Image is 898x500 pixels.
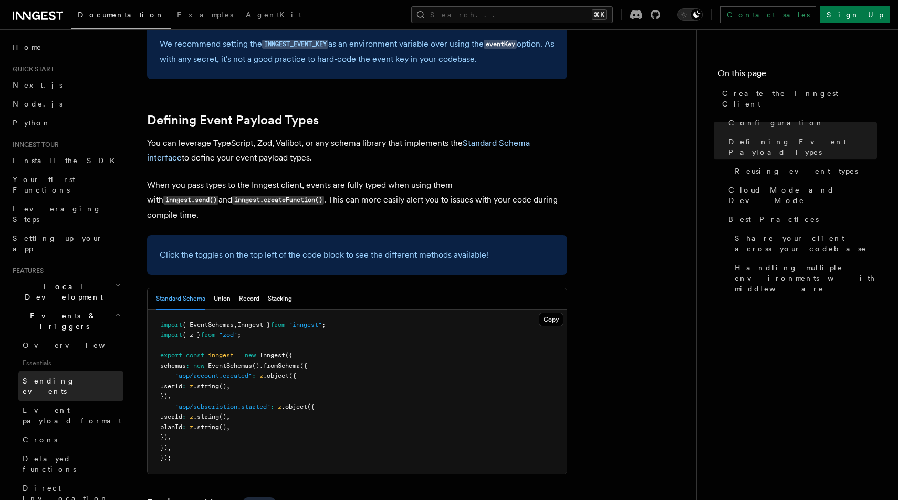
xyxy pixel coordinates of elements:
span: .string [193,423,219,431]
button: Local Development [8,277,123,306]
button: Standard Schema [156,288,205,310]
span: Examples [177,10,233,19]
span: Python [13,119,51,127]
span: Best Practices [728,214,819,225]
a: Delayed functions [18,449,123,478]
a: Defining Event Payload Types [724,132,877,162]
span: }) [160,444,168,451]
span: from [201,331,215,338]
span: ({ [289,372,296,379]
span: .fromSchema [259,362,300,369]
button: Copy [539,313,563,326]
span: , [226,423,230,431]
span: () [252,362,259,369]
a: Your first Functions [8,170,123,199]
a: Reusing event types [730,162,877,180]
span: Node.js [13,100,62,108]
span: Install the SDK [13,156,121,165]
span: , [168,444,171,451]
p: Click the toggles on the top left of the code block to see the different methods available! [160,248,555,262]
span: .string [193,382,219,390]
span: Features [8,267,44,275]
span: "app/subscription.started" [175,403,270,410]
a: Crons [18,430,123,449]
span: z [190,382,193,390]
a: Sign Up [820,6,890,23]
p: When you pass types to the Inngest client, events are fully typed when using them with and . This... [147,178,567,222]
span: Inngest tour [8,141,59,149]
a: Share your client across your codebase [730,229,877,258]
a: Next.js [8,76,123,94]
span: ({ [300,362,307,369]
span: z [259,372,263,379]
span: .string [193,413,219,420]
span: : [270,403,274,410]
span: EventSchemas [208,362,252,369]
a: Python [8,113,123,132]
a: Examples [171,3,239,28]
a: Configuration [724,113,877,132]
span: }); [160,454,171,461]
span: z [190,423,193,431]
span: { z } [182,331,201,338]
h4: On this page [718,67,877,84]
a: Documentation [71,3,171,29]
span: Handling multiple environments with middleware [735,262,877,294]
span: inngest [208,352,234,359]
span: () [219,423,226,431]
span: ; [322,321,326,328]
span: : [186,362,190,369]
span: Share your client across your codebase [735,233,877,254]
span: , [226,413,230,420]
a: Handling multiple environments with middleware [730,258,877,298]
a: Setting up your app [8,229,123,258]
span: Delayed functions [23,454,76,473]
span: Sending events [23,377,75,396]
span: Your first Functions [13,175,75,194]
span: , [168,433,171,441]
button: Union [214,288,231,310]
span: }) [160,392,168,400]
a: Overview [18,336,123,355]
span: Create the Inngest Client [722,88,877,109]
span: Leveraging Steps [13,205,101,224]
a: INNGEST_EVENT_KEY [262,39,328,49]
span: , [168,392,171,400]
button: Toggle dark mode [677,8,703,21]
a: Cloud Mode and Dev Mode [724,180,877,210]
a: Sending events [18,371,123,401]
span: .object [263,372,289,379]
span: Inngest [259,352,285,359]
span: AgentKit [246,10,301,19]
span: userId [160,413,182,420]
span: Setting up your app [13,234,103,253]
span: .object [281,403,307,410]
span: new [193,362,204,369]
span: Quick start [8,65,54,73]
span: Home [13,42,42,52]
span: "zod" [219,331,237,338]
span: userId [160,382,182,390]
code: INNGEST_EVENT_KEY [262,40,328,49]
span: , [226,382,230,390]
span: import [160,331,182,338]
p: You can leverage TypeScript, Zod, Valibot, or any schema library that implements the to define yo... [147,136,567,165]
a: Defining Event Payload Types [147,113,319,127]
span: Events & Triggers [8,311,114,332]
span: Essentials [18,355,123,371]
span: Defining Event Payload Types [728,136,877,157]
code: eventKey [484,40,517,49]
button: Search...⌘K [411,6,613,23]
span: : [182,413,186,420]
span: new [245,352,256,359]
a: Best Practices [724,210,877,229]
kbd: ⌘K [592,9,607,20]
a: Node.js [8,94,123,113]
span: Cloud Mode and Dev Mode [728,185,877,206]
a: Home [8,38,123,57]
span: ; [237,331,241,338]
p: We recommend setting the as an environment variable over using the option. As with any secret, it... [160,37,555,67]
span: Reusing event types [735,166,858,176]
span: export [160,352,182,359]
code: inngest.createFunction() [232,196,324,205]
